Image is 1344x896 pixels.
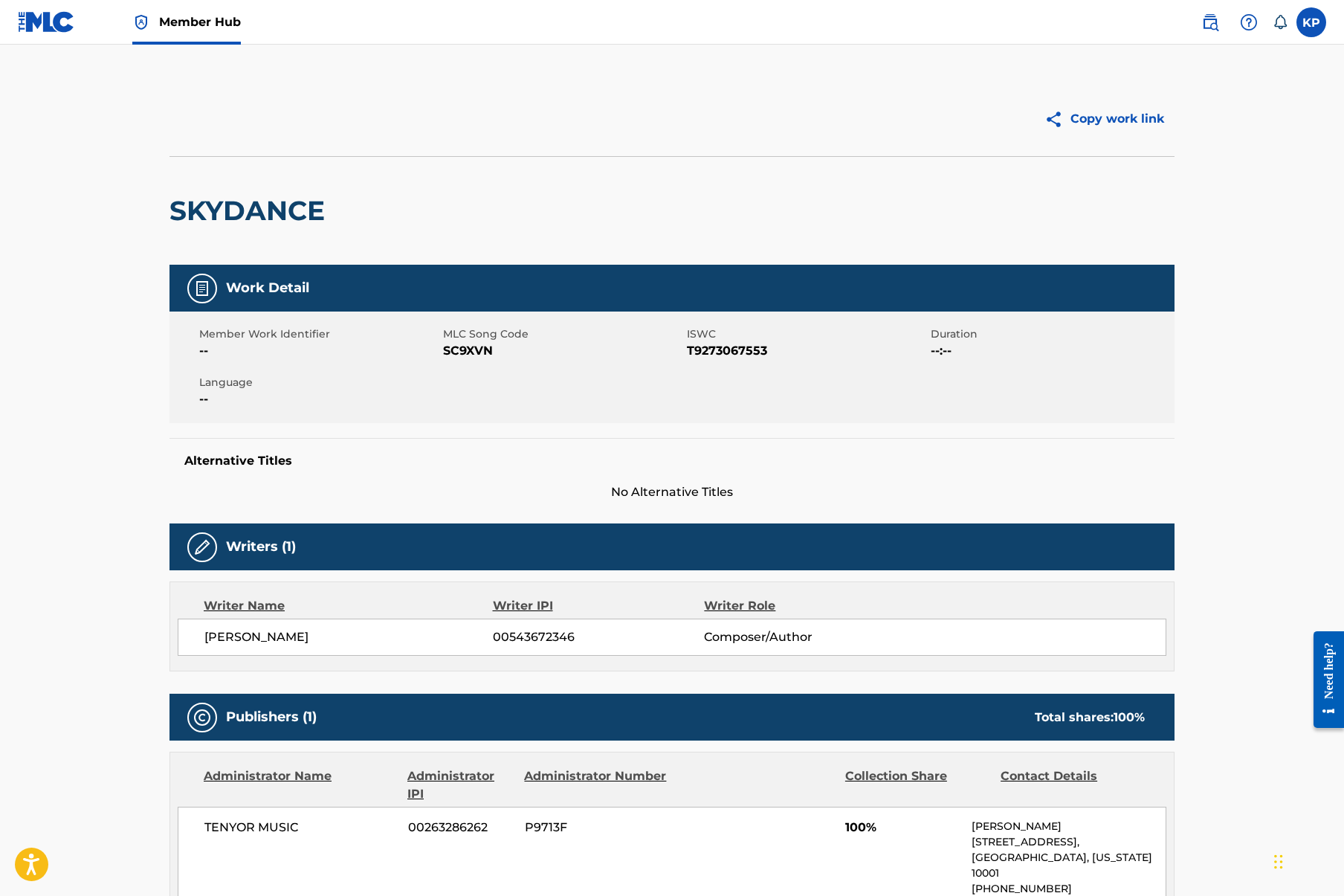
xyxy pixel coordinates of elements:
[18,11,75,33] img: MLC Logo
[1296,7,1326,37] div: User Menu
[204,628,493,646] span: [PERSON_NAME]
[199,375,439,390] span: Language
[687,326,927,342] span: ISWC
[169,194,332,228] h2: SKYDANCE
[1114,710,1145,724] span: 100 %
[193,538,211,556] img: Writers
[226,709,317,726] h5: Publishers (1)
[1044,110,1070,129] img: Copy work link
[525,819,669,837] span: P9713F
[845,767,989,803] div: Collection Share
[199,326,439,342] span: Member Work Identifier
[1270,825,1344,896] iframe: Chat Widget
[443,326,683,342] span: MLC Song Code
[407,767,513,803] div: Administrator IPI
[1035,709,1145,726] div: Total shares:
[845,819,960,837] span: 100%
[199,390,439,408] span: --
[226,280,309,297] h5: Work Detail
[443,342,683,360] span: SC9XVN
[931,342,1171,360] span: --:--
[132,13,150,31] img: Top Rightsholder
[931,326,1171,342] span: Duration
[408,819,514,837] span: 00263286262
[193,280,211,297] img: Work Detail
[169,483,1175,501] span: No Alternative Titles
[704,628,896,646] span: Composer/Author
[193,709,211,726] img: Publishers
[972,850,1166,881] p: [GEOGRAPHIC_DATA], [US_STATE] 10001
[493,628,704,646] span: 00543672346
[1001,767,1145,803] div: Contact Details
[204,767,396,803] div: Administrator Name
[493,597,705,615] div: Writer IPI
[524,767,668,803] div: Administrator Number
[226,538,296,555] h5: Writers (1)
[687,342,927,360] span: T9273067553
[1034,100,1175,138] button: Copy work link
[204,819,397,837] span: TENYOR MUSIC
[159,13,241,30] span: Member Hub
[704,597,896,615] div: Writer Role
[204,597,493,615] div: Writer Name
[199,342,439,360] span: --
[972,819,1166,834] p: [PERSON_NAME]
[1240,13,1258,31] img: help
[1201,13,1219,31] img: search
[184,454,1160,468] h5: Alternative Titles
[972,834,1166,850] p: [STREET_ADDRESS],
[1274,839,1283,884] div: Drag
[1195,7,1225,37] a: Public Search
[1302,619,1344,741] iframe: Resource Center
[1234,7,1264,37] div: Help
[1273,15,1288,30] div: Notifications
